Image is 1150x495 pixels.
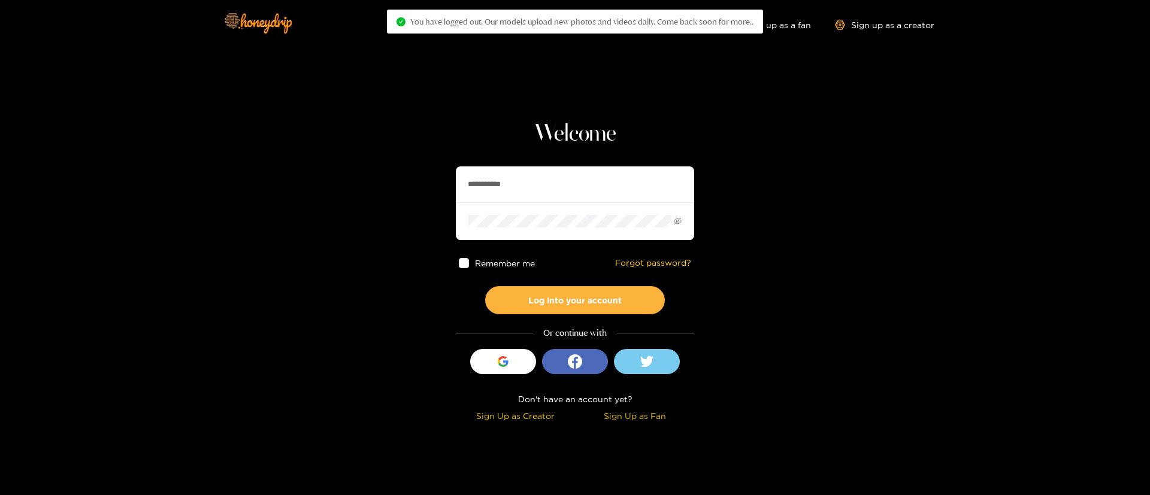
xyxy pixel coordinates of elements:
div: Sign Up as Creator [459,409,572,423]
a: Sign up as a fan [729,20,811,30]
div: Or continue with [456,326,694,340]
div: Don't have an account yet? [456,392,694,406]
a: Forgot password? [615,258,691,268]
span: You have logged out. Our models upload new photos and videos daily. Come back soon for more.. [410,17,753,26]
span: eye-invisible [674,217,682,225]
span: check-circle [397,17,405,26]
a: Sign up as a creator [835,20,934,30]
div: Sign Up as Fan [578,409,691,423]
h1: Welcome [456,120,694,148]
span: Remember me [475,259,535,268]
button: Log into your account [485,286,665,314]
